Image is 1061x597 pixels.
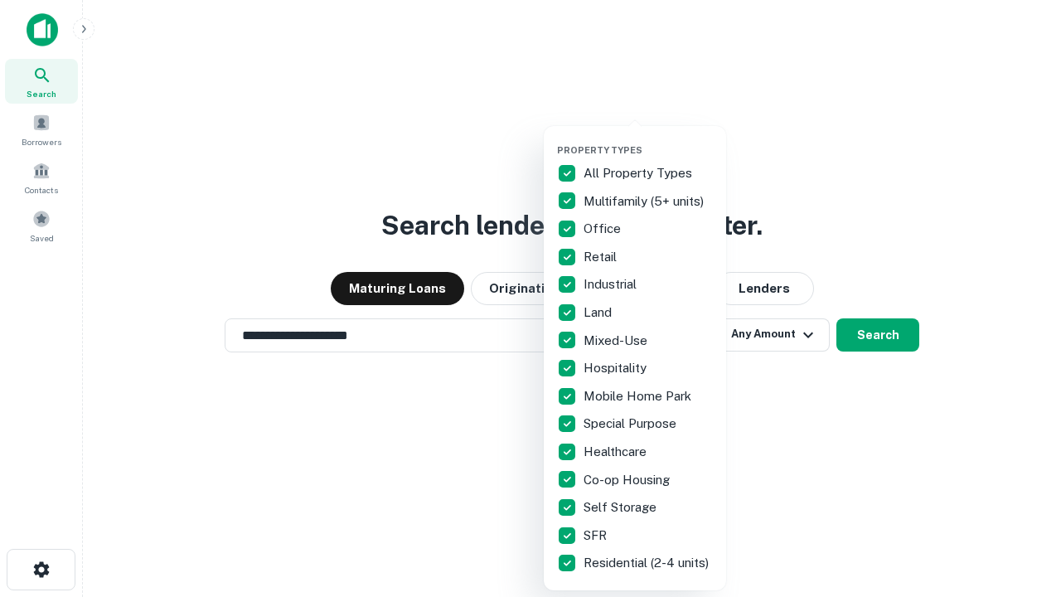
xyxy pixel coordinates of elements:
p: Multifamily (5+ units) [584,192,707,211]
p: Industrial [584,274,640,294]
p: Mixed-Use [584,331,651,351]
p: Hospitality [584,358,650,378]
p: Healthcare [584,442,650,462]
p: Retail [584,247,620,267]
p: Special Purpose [584,414,680,434]
p: Land [584,303,615,323]
p: Co-op Housing [584,470,673,490]
span: Property Types [557,145,642,155]
p: Residential (2-4 units) [584,553,712,573]
p: Mobile Home Park [584,386,695,406]
p: Office [584,219,624,239]
iframe: Chat Widget [978,464,1061,544]
p: SFR [584,526,610,546]
p: Self Storage [584,498,660,517]
p: All Property Types [584,163,695,183]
